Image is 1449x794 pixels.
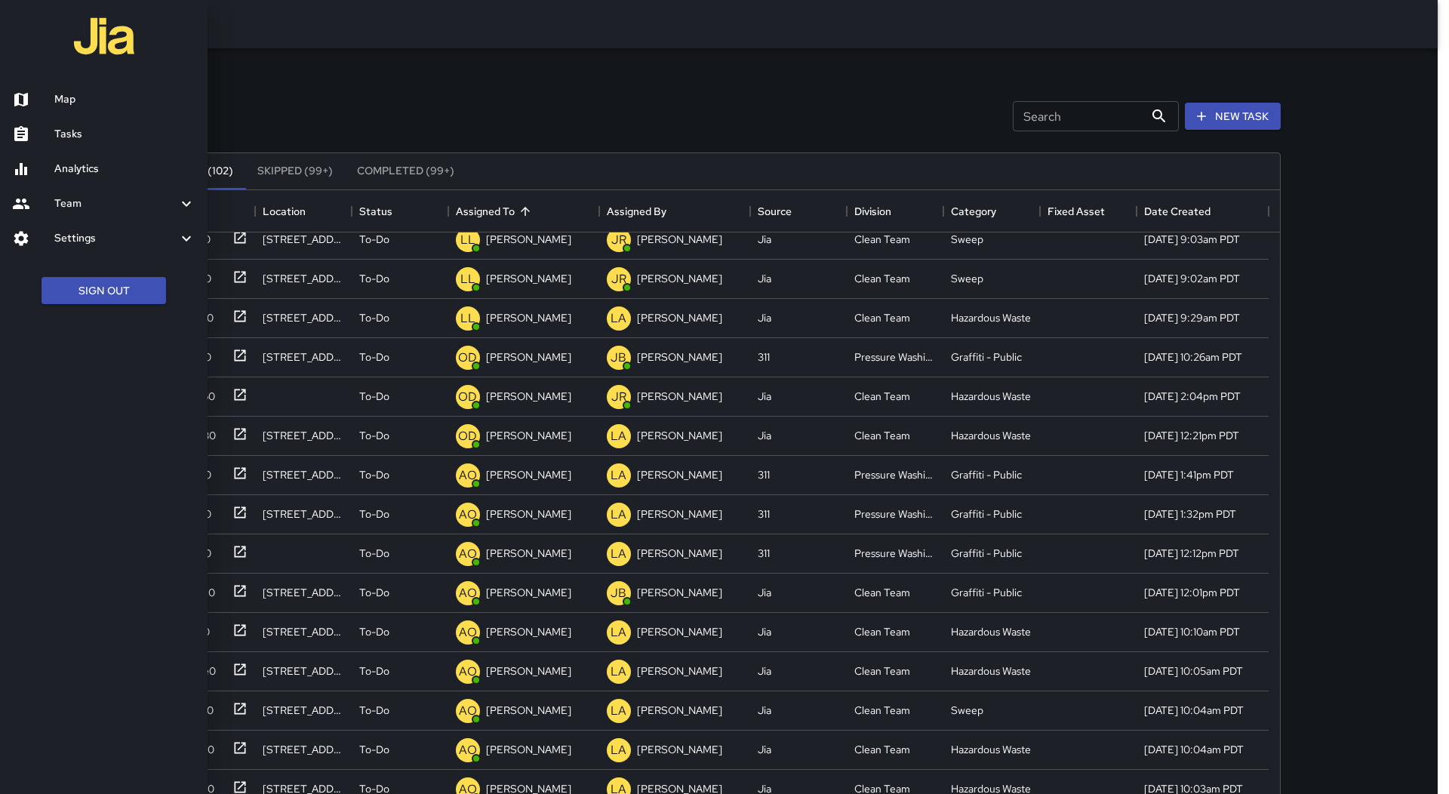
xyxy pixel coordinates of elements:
[54,195,177,212] h6: Team
[54,230,177,247] h6: Settings
[74,6,134,66] img: jia-logo
[54,126,195,143] h6: Tasks
[54,91,195,108] h6: Map
[42,277,166,305] button: Sign Out
[54,161,195,177] h6: Analytics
